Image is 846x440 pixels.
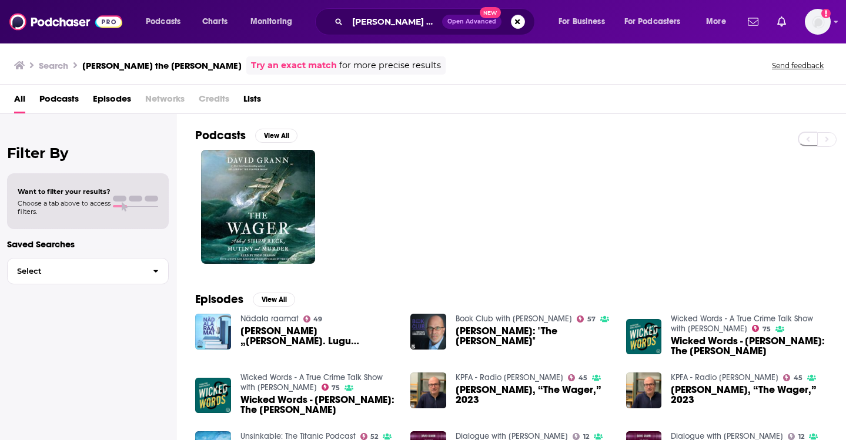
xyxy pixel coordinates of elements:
[671,372,778,382] a: KPFA - Radio Wolinsky
[195,128,297,143] a: PodcastsView All
[752,325,771,332] a: 75
[456,372,563,382] a: KPFA - Radio Wolinsky
[7,258,169,284] button: Select
[624,14,681,30] span: For Podcasters
[587,317,596,322] span: 57
[743,12,763,32] a: Show notifications dropdown
[671,314,813,334] a: Wicked Words - A True Crime Talk Show with Kate Winkler Dawson
[456,385,612,405] a: David Grann, “The Wager,” 2023
[768,61,827,70] button: Send feedback
[360,433,379,440] a: 52
[559,14,605,30] span: For Business
[788,433,804,440] a: 12
[195,378,231,414] img: Wicked Words - David Grann: The Wager
[322,384,340,391] a: 75
[763,327,771,332] span: 75
[93,89,131,113] a: Episodes
[456,326,612,346] span: [PERSON_NAME]: "The [PERSON_NAME]"
[617,12,698,31] button: open menu
[573,433,589,440] a: 12
[805,9,831,35] img: User Profile
[9,11,122,33] img: Podchaser - Follow, Share and Rate Podcasts
[410,372,446,408] img: David Grann, “The Wager,” 2023
[7,145,169,162] h2: Filter By
[626,372,662,408] img: David Grann, “The Wager,” 2023
[240,372,383,392] a: Wicked Words - A True Crime Talk Show with Kate Winkler Dawson
[577,315,596,323] a: 57
[806,400,834,428] iframe: Intercom live chat
[671,336,827,356] a: Wicked Words - David Grann: The Wager
[805,9,831,35] button: Show profile menu
[195,292,295,307] a: EpisodesView All
[202,14,228,30] span: Charts
[240,395,397,415] a: Wicked Words - David Grann: The Wager
[480,7,501,18] span: New
[82,60,242,71] h3: [PERSON_NAME] the [PERSON_NAME]
[195,292,243,307] h2: Episodes
[579,375,587,381] span: 45
[18,199,111,216] span: Choose a tab above to access filters.
[313,317,322,322] span: 49
[773,12,791,32] a: Show notifications dropdown
[626,319,662,355] img: Wicked Words - David Grann: The Wager
[447,19,496,25] span: Open Advanced
[456,314,572,324] a: Book Club with Michael Smerconish
[8,267,143,275] span: Select
[671,336,827,356] span: Wicked Words - [PERSON_NAME]: The [PERSON_NAME]
[39,89,79,113] a: Podcasts
[456,326,612,346] a: David Grann: "The Wager"
[347,12,442,31] input: Search podcasts, credits, & more...
[146,14,180,30] span: Podcasts
[195,12,235,31] a: Charts
[145,89,185,113] span: Networks
[568,374,587,381] a: 45
[370,434,378,439] span: 52
[250,14,292,30] span: Monitoring
[195,128,246,143] h2: Podcasts
[240,314,299,324] a: Nädala raamat
[303,315,323,323] a: 49
[14,89,25,113] a: All
[706,14,726,30] span: More
[18,187,111,196] span: Want to filter your results?
[456,385,612,405] span: [PERSON_NAME], “The Wager,” 2023
[798,434,804,439] span: 12
[253,293,295,307] button: View All
[326,8,546,35] div: Search podcasts, credits, & more...
[783,374,802,381] a: 45
[332,385,340,391] span: 75
[550,12,620,31] button: open menu
[805,9,831,35] span: Logged in as anyalola
[240,395,397,415] span: Wicked Words - [PERSON_NAME]: The [PERSON_NAME]
[583,434,589,439] span: 12
[242,12,307,31] button: open menu
[671,385,827,405] span: [PERSON_NAME], “The Wager,” 2023
[7,239,169,250] p: Saved Searches
[410,314,446,350] img: David Grann: "The Wager"
[698,12,741,31] button: open menu
[251,59,337,72] a: Try an exact match
[255,129,297,143] button: View All
[199,89,229,113] span: Credits
[442,15,501,29] button: Open AdvancedNew
[821,9,831,18] svg: Add a profile image
[240,326,397,346] a: David Grann „Wager. Lugu laevahukust, mässust ja mõrvast"
[39,60,68,71] h3: Search
[794,375,802,381] span: 45
[195,314,231,350] a: David Grann „Wager. Lugu laevahukust, mässust ja mõrvast"
[671,385,827,405] a: David Grann, “The Wager,” 2023
[240,326,397,346] span: [PERSON_NAME] „[PERSON_NAME]. Lugu laevahukust, mässust ja mõrvast"
[138,12,196,31] button: open menu
[243,89,261,113] a: Lists
[339,59,441,72] span: for more precise results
